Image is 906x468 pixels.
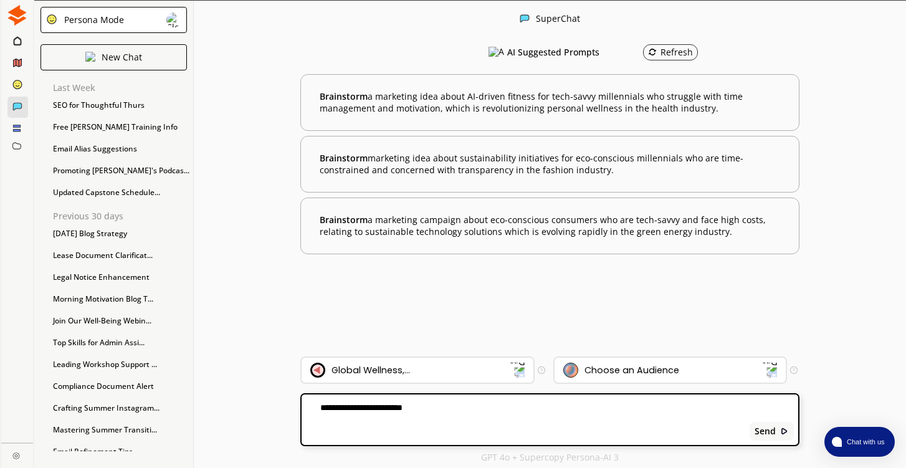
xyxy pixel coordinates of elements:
img: Close [7,5,27,26]
a: Close [1,443,33,465]
div: Legal Notice Enhancement [47,268,193,287]
div: Global Wellness,... [331,365,410,375]
div: Morning Motivation Blog T... [47,290,193,308]
p: Previous 30 days [53,211,193,221]
div: Email Refinement Tips [47,442,193,461]
img: Tooltip Icon [538,366,545,374]
button: atlas-launcher [824,427,895,457]
img: Close [85,52,95,62]
p: GPT 4o + Supercopy Persona-AI 3 [481,452,619,462]
span: Brainstorm [320,152,368,164]
div: Choose an Audience [584,365,679,375]
span: Brainstorm [320,90,368,102]
div: SEO for Thoughtful Thurs [47,96,193,115]
span: Brainstorm [320,214,368,226]
img: Close [46,14,57,25]
b: a marketing idea about AI-driven fitness for tech-savvy millennials who struggle with time manage... [320,90,780,115]
div: Mastering Summer Transiti... [47,421,193,439]
img: Dropdown Icon [508,362,525,378]
p: Last Week [53,83,193,93]
img: Brand Icon [310,363,325,378]
span: Chat with us [842,437,887,447]
img: Audience Icon [563,363,578,378]
img: AI Suggested Prompts [489,47,504,58]
div: [DATE] Blog Strategy [47,224,193,243]
div: Updated Capstone Schedule... [47,183,193,202]
img: Close [166,12,181,27]
div: Lease Document Clarificat... [47,246,193,265]
div: Promoting [PERSON_NAME]'s Podcas... [47,161,193,180]
div: SuperChat [536,14,580,26]
div: Free [PERSON_NAME] Training Info [47,118,193,136]
div: Join Our Well-Being Webin... [47,312,193,330]
div: Compliance Document Alert [47,377,193,396]
div: Leading Workshop Support ... [47,355,193,374]
div: Top Skills for Admin Assi... [47,333,193,352]
div: Crafting Summer Instagram... [47,399,193,418]
b: a marketing campaign about eco-conscious consumers who are tech-savvy and face high costs, relati... [320,214,780,238]
img: Tooltip Icon [790,366,798,374]
div: Refresh [648,47,693,57]
img: Dropdown Icon [761,362,777,378]
img: Refresh [648,48,657,57]
h3: AI Suggested Prompts [507,43,599,62]
img: Close [12,452,20,459]
div: Persona Mode [60,15,124,25]
p: New Chat [102,52,142,62]
img: Close [520,14,530,24]
b: Send [755,426,776,436]
img: Close [780,427,789,436]
b: marketing idea about sustainability initiatives for eco-conscious millennials who are time-constr... [320,152,780,176]
div: Email Alias Suggestions [47,140,193,158]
